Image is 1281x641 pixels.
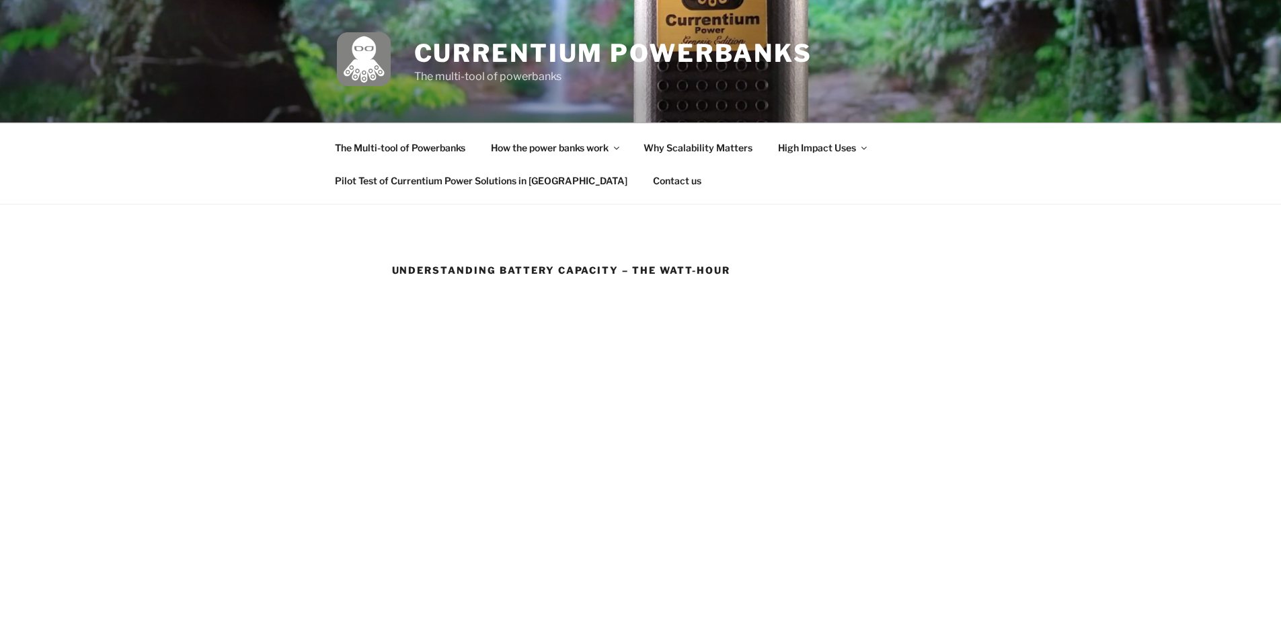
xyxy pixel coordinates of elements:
[323,164,639,197] a: Pilot Test of Currentium Power Solutions in [GEOGRAPHIC_DATA]
[414,38,812,68] a: Currentium Powerbanks
[642,164,713,197] a: Contact us
[392,264,890,277] h1: Understanding Battery Capacity – The Watt-Hour
[479,131,630,164] a: How the power banks work
[632,131,765,164] a: Why Scalability Matters
[414,69,812,85] p: The multi-tool of powerbanks
[337,32,391,86] img: Currentium Powerbanks
[767,131,878,164] a: High Impact Uses
[323,131,958,197] nav: Top Menu
[323,131,477,164] a: The Multi-tool of Powerbanks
